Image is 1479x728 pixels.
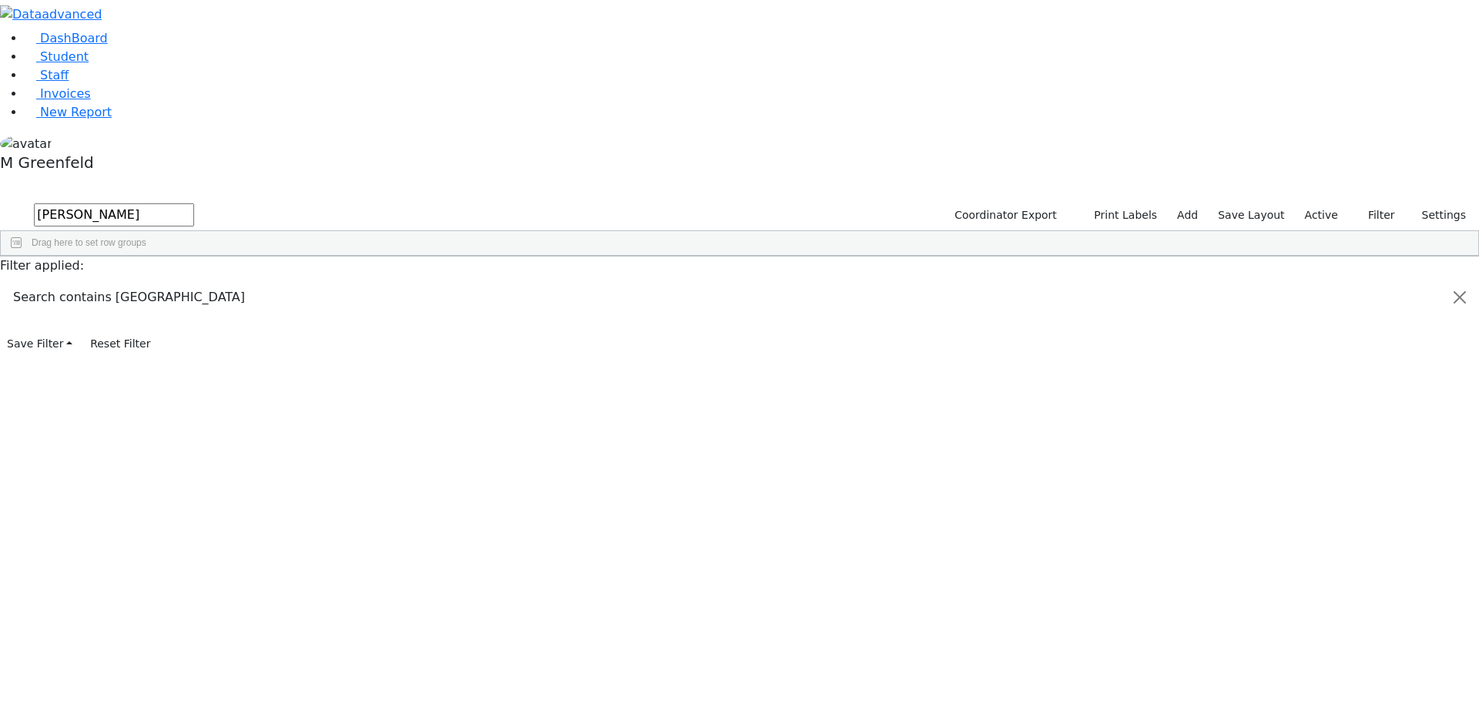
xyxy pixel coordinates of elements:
input: Search [34,203,194,226]
button: Reset Filter [83,332,157,356]
a: DashBoard [25,31,108,45]
a: Staff [25,68,69,82]
a: Add [1170,203,1205,227]
span: DashBoard [40,31,108,45]
a: Student [25,49,89,64]
a: Invoices [25,86,91,101]
button: Filter [1348,203,1402,227]
button: Coordinator Export [944,203,1064,227]
span: Staff [40,68,69,82]
span: New Report [40,105,112,119]
a: New Report [25,105,112,119]
span: Student [40,49,89,64]
button: Print Labels [1076,203,1164,227]
label: Active [1298,203,1345,227]
button: Save Layout [1211,203,1291,227]
span: Invoices [40,86,91,101]
button: Close [1441,276,1478,319]
span: Drag here to set row groups [32,237,146,248]
button: Settings [1402,203,1473,227]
